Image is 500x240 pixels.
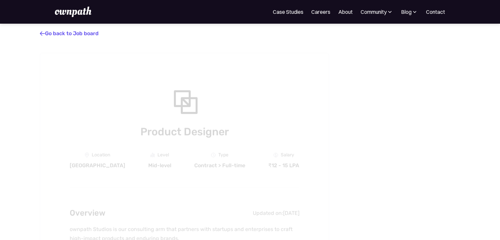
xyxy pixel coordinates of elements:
a: Careers [311,8,330,16]
div: Community [361,8,387,16]
a: Contact [426,8,445,16]
div: Blog [401,8,412,16]
div: Updated on: [252,210,283,216]
div: Community [361,8,393,16]
div: Location [91,153,110,158]
h2: Overview [69,207,105,220]
img: Graph Icon - Job Board X Webflow Template [150,153,155,157]
a: About [338,8,353,16]
div: [DATE] [283,210,299,216]
div: Blog [401,8,418,16]
div: Type [218,153,228,158]
div: Mid-level [148,162,171,169]
div: ₹12 - 15 LPA [268,162,299,169]
div: Level [157,153,169,158]
a: Go back to Job board [40,30,99,36]
img: Location Icon - Job Board X Webflow Template [84,153,89,158]
img: Clock Icon - Job Board X Webflow Template [211,153,216,157]
div: Contract > Full-time [194,162,245,169]
div: [GEOGRAPHIC_DATA] [69,162,125,169]
img: Money Icon - Job Board X Webflow Template [273,153,278,157]
div: Salary [280,153,294,158]
a: Case Studies [273,8,303,16]
h1: Product Designer [69,124,299,139]
span:  [40,30,45,37]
